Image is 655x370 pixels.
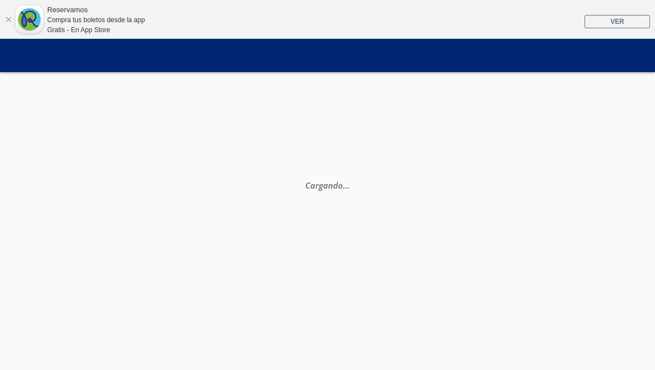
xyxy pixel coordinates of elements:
[585,15,650,28] a: VER
[345,179,347,190] span: .
[47,15,145,25] div: Compra tus boletos desde la app
[47,25,145,35] div: Gratis - En App Store
[305,179,350,190] em: Cargando
[5,16,12,23] a: Cerrar
[347,179,350,190] span: .
[343,179,345,190] span: .
[611,18,624,26] span: VER
[47,4,145,16] div: Reservamos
